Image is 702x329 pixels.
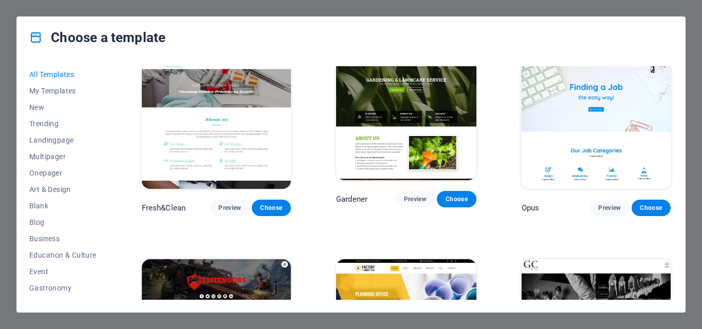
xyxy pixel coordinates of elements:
button: Preview [210,200,249,216]
span: Education & Culture [29,251,97,259]
button: Preview [590,200,629,216]
button: Trending [29,115,97,132]
span: Preview [218,204,241,212]
button: Art & Design [29,181,97,198]
span: Art & Design [29,185,97,193]
button: Choose [632,200,671,216]
span: New [29,103,97,111]
span: Blank [29,202,97,210]
button: Choose [437,191,476,207]
span: Business [29,235,97,243]
span: Onepager [29,169,97,177]
button: Choose [252,200,291,216]
span: Landingpage [29,136,97,144]
span: Blog [29,218,97,226]
button: Onepager [29,165,97,181]
span: Choose [640,204,662,212]
span: Multipager [29,152,97,161]
button: Education & Culture [29,247,97,263]
span: Gastronomy [29,284,97,292]
button: Multipager [29,148,97,165]
button: Blog [29,214,97,230]
button: All Templates [29,66,97,83]
span: My Templates [29,87,97,95]
img: Gardener [336,51,476,180]
button: Event [29,263,97,280]
button: Gastronomy [29,280,97,296]
span: Trending [29,120,97,128]
button: Business [29,230,97,247]
button: Preview [396,191,435,207]
h4: Choose a template [29,29,165,46]
span: Choose [445,195,468,203]
span: All Templates [29,70,97,79]
img: Opus [522,51,671,189]
button: My Templates [29,83,97,99]
p: Gardener [336,194,367,204]
span: Preview [404,195,427,203]
span: Choose [260,204,283,212]
button: New [29,99,97,115]
p: Opus [522,203,540,213]
span: Event [29,267,97,276]
button: Health [29,296,97,313]
button: Blank [29,198,97,214]
img: Fresh&Clean [142,51,291,189]
span: Preview [598,204,621,212]
button: Landingpage [29,132,97,148]
p: Fresh&Clean [142,203,186,213]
